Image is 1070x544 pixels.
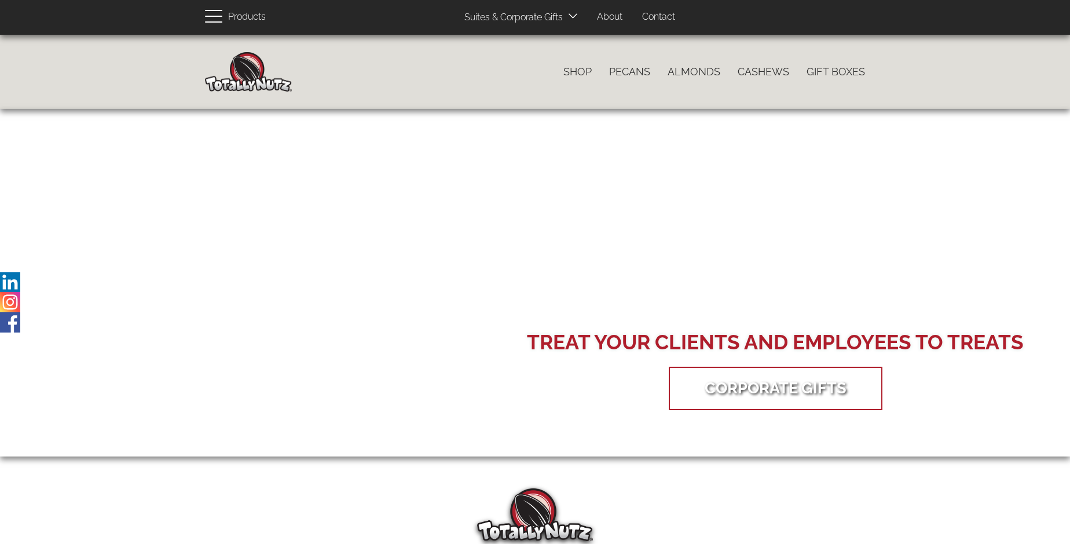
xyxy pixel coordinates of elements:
[798,60,874,84] a: Gift Boxes
[600,60,659,84] a: Pecans
[633,6,684,28] a: Contact
[588,6,631,28] a: About
[228,9,266,25] span: Products
[729,60,798,84] a: Cashews
[687,370,864,406] a: Corporate Gifts
[205,52,292,92] img: Home
[527,328,1024,357] div: Treat your Clients and Employees to Treats
[477,488,593,541] img: Totally Nutz Logo
[555,60,600,84] a: Shop
[659,60,729,84] a: Almonds
[456,6,566,29] a: Suites & Corporate Gifts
